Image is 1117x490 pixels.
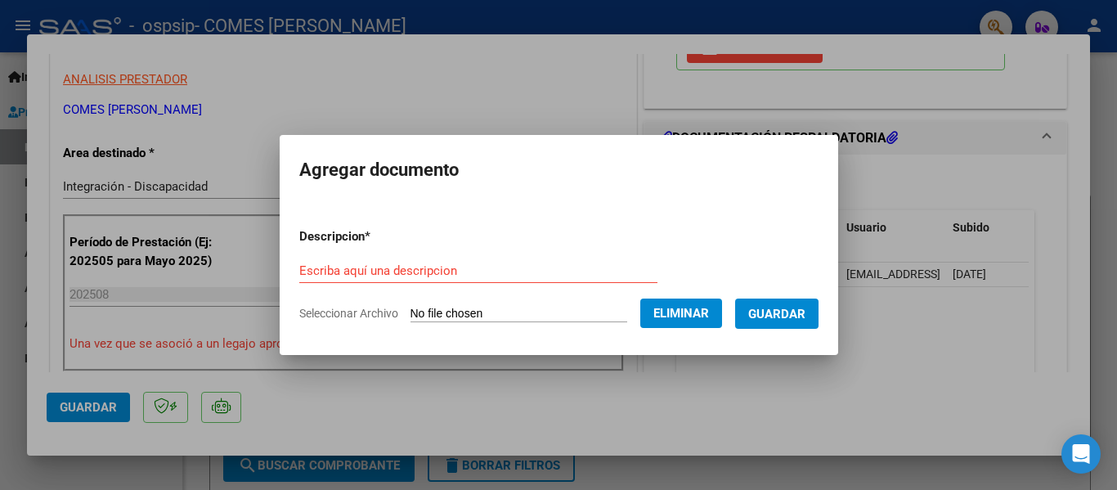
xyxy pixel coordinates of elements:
[299,227,455,246] p: Descripcion
[299,155,819,186] h2: Agregar documento
[653,306,709,321] span: Eliminar
[640,299,722,328] button: Eliminar
[735,299,819,329] button: Guardar
[748,307,805,321] span: Guardar
[299,307,398,320] span: Seleccionar Archivo
[1061,434,1101,474] div: Open Intercom Messenger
